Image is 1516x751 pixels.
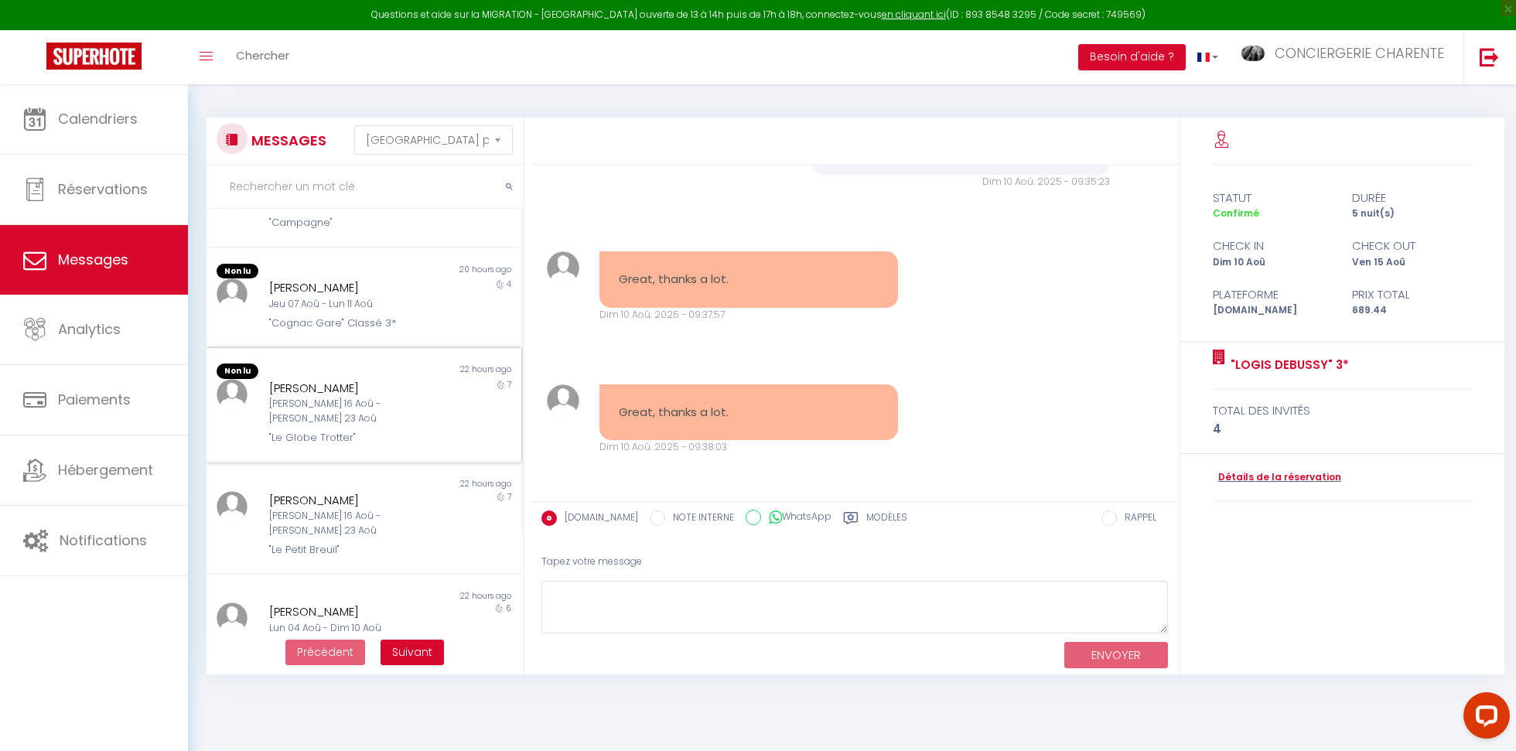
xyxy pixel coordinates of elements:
[1202,285,1342,304] div: Plateforme
[1202,189,1342,207] div: statut
[812,175,1110,189] div: Dim 10 Aoû. 2025 - 09:35:23
[269,215,432,230] div: "Campagne"
[1202,237,1342,255] div: check in
[364,590,521,603] div: 22 hours ago
[599,308,897,323] div: Dim 10 Aoû. 2025 - 09:37:57
[1342,303,1482,318] div: 689.44
[1117,510,1156,527] label: RAPPEL
[619,404,878,422] pre: Great, thanks a lot.
[547,251,579,284] img: ...
[217,379,248,410] img: ...
[1213,420,1473,439] div: 4
[1342,207,1482,221] div: 5 nuit(s)
[1213,401,1473,420] div: total des invités
[1342,189,1482,207] div: durée
[217,491,248,522] img: ...
[269,397,432,426] div: [PERSON_NAME] 16 Aoû - [PERSON_NAME] 23 Aoû
[1225,356,1349,374] a: "Logis Debussy" 3*
[58,250,128,269] span: Messages
[364,478,521,490] div: 22 hours ago
[269,603,432,621] div: [PERSON_NAME]
[1342,255,1482,270] div: Ven 15 Aoû
[58,460,153,480] span: Hébergement
[297,644,353,660] span: Précédent
[547,384,579,417] img: ...
[217,278,248,309] img: ...
[224,30,301,84] a: Chercher
[248,123,326,158] h3: MESSAGES
[58,109,138,128] span: Calendriers
[557,510,638,527] label: [DOMAIN_NAME]
[1275,43,1444,63] span: CONCIERGERIE CHARENTE
[58,319,121,339] span: Analytics
[46,43,142,70] img: Super Booking
[269,278,432,297] div: [PERSON_NAME]
[866,510,907,530] label: Modèles
[364,364,521,379] div: 22 hours ago
[269,491,432,510] div: [PERSON_NAME]
[665,510,734,527] label: NOTE INTERNE
[1451,686,1516,751] iframe: LiveChat chat widget
[1078,44,1186,70] button: Besoin d'aide ?
[217,603,248,633] img: ...
[1342,237,1482,255] div: check out
[392,644,432,660] span: Suivant
[882,8,946,21] a: en cliquant ici
[269,430,432,445] div: "Le Globe Trotter"
[1241,46,1265,61] img: ...
[269,316,432,331] div: "Cognac Gare" Classé 3*
[1342,285,1482,304] div: Prix total
[207,166,523,209] input: Rechercher un mot clé
[1064,642,1168,669] button: ENVOYER
[269,297,432,312] div: Jeu 07 Aoû - Lun 11 Aoû
[507,379,511,391] span: 7
[1202,255,1342,270] div: Dim 10 Aoû
[269,379,432,398] div: [PERSON_NAME]
[236,47,289,63] span: Chercher
[599,440,897,455] div: Dim 10 Aoû. 2025 - 09:38:03
[1213,207,1259,220] span: Confirmé
[619,271,878,288] pre: Great, thanks a lot.
[269,509,432,538] div: [PERSON_NAME] 16 Aoû - [PERSON_NAME] 23 Aoû
[761,510,831,527] label: WhatsApp
[269,621,432,636] div: Lun 04 Aoû - Dim 10 Aoû
[269,542,432,558] div: "Le Petit Breuil"
[364,264,521,279] div: 20 hours ago
[541,543,1169,581] div: Tapez votre message
[507,278,511,290] span: 4
[217,264,258,279] span: Non lu
[1480,47,1499,67] img: logout
[1202,303,1342,318] div: [DOMAIN_NAME]
[507,491,511,503] span: 7
[60,531,147,550] span: Notifications
[217,364,258,379] span: Non lu
[381,640,444,666] button: Next
[506,603,511,614] span: 6
[58,390,131,409] span: Paiements
[1230,30,1463,84] a: ... CONCIERGERIE CHARENTE
[1213,470,1341,485] a: Détails de la réservation
[285,640,365,666] button: Previous
[58,179,148,199] span: Réservations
